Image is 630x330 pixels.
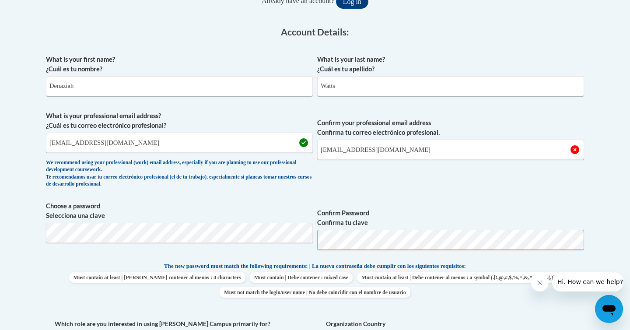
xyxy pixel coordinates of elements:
label: What is your last name? ¿Cuál es tu apellido? [317,55,584,74]
label: Choose a password Selecciona una clave [46,201,313,221]
div: We recommend using your professional (work) email address, especially if you are planning to use ... [46,159,313,188]
label: What is your professional email address? ¿Cuál es tu correo electrónico profesional? [46,111,313,130]
iframe: Button to launch messaging window [595,295,623,323]
label: Confirm Password Confirma tu clave [317,208,584,228]
input: Metadata input [46,133,313,153]
input: Metadata input [46,76,313,96]
input: Metadata input [317,76,584,96]
iframe: Message from company [552,272,623,291]
span: Must contain at least | Debe contener al menos : a symbol (.[!,@,#,$,%,^,&,*,?,_,~,-,(,)]) [357,272,561,283]
span: Must contain at least | [PERSON_NAME] contener al menos : 4 characters [69,272,245,283]
span: Must not match the login/user name | No debe coincidir con el nombre de usuario [220,287,410,298]
span: Account Details: [281,26,349,37]
iframe: Close message [531,274,549,291]
input: Required [317,140,584,160]
label: Confirm your professional email address Confirma tu correo electrónico profesional. [317,118,584,137]
span: The new password must match the following requirements: | La nueva contraseña debe cumplir con lo... [164,262,466,270]
span: Must contain | Debe contener : mixed case [250,272,353,283]
label: What is your first name? ¿Cuál es tu nombre? [46,55,313,74]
